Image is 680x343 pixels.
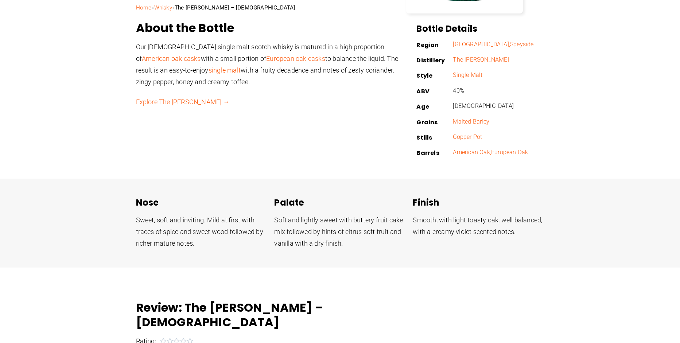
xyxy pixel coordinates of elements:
p: Stills [416,135,453,140]
p: , [453,148,547,156]
strong: The [PERSON_NAME] – [DEMOGRAPHIC_DATA] [175,4,295,11]
p: Age [416,104,453,109]
div: Soft and lightly sweet with buttery fruit cake mix followed by hints of citrus soft fruit and van... [274,214,405,249]
span: » » [136,4,295,11]
a: Malted Barley [453,118,489,125]
a: American oak casks [142,55,201,62]
h2: Bottle Details [416,23,547,35]
h3: Finish [413,197,544,208]
a: Copper Pot [453,133,482,140]
a: American Oak [453,149,490,156]
p: Grains [416,120,453,125]
a: Single Malt [453,71,482,78]
span: [GEOGRAPHIC_DATA] [453,41,509,48]
a: European oak casks [266,55,325,62]
span: Speyside [510,41,534,48]
a: Home [136,4,152,11]
p: [DEMOGRAPHIC_DATA] [453,102,547,110]
p: 40% [453,87,547,95]
p: Our [DEMOGRAPHIC_DATA] single malt scotch whisky is matured in a high proportion of with a small ... [136,41,399,88]
div: Sweet, soft and inviting. Mild at first with traces of spice and sweet wood followed by richer ma... [136,214,267,249]
a: Whisky [154,4,172,11]
h3: Nose [136,197,267,208]
p: Distillery [416,58,453,63]
a: Explore The [PERSON_NAME] → [136,98,230,106]
div: Smooth, with light toasty oak, well balanced, with a creamy violet scented notes. [413,214,544,238]
a: European Oak [491,149,528,156]
h3: Palate [274,197,405,208]
p: Barrels [416,151,453,156]
h2: About the Bottle [136,21,399,35]
a: [GEOGRAPHIC_DATA],Speyside [453,41,533,48]
h2: Review: The [PERSON_NAME] – [DEMOGRAPHIC_DATA] [136,300,420,330]
p: Region [416,43,453,48]
p: ABV [416,89,453,94]
a: The [PERSON_NAME] [453,56,509,63]
a: single malt [209,66,241,74]
p: Style [416,73,453,78]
